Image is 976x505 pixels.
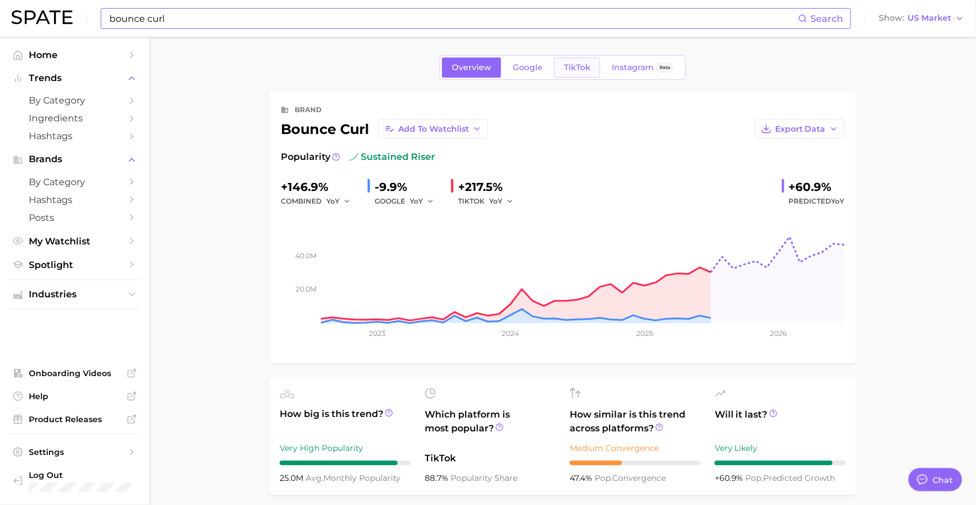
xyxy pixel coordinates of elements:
span: My Watchlist [29,236,121,247]
span: Search [811,13,844,24]
div: 9 / 10 [280,461,411,465]
span: 88.7% [425,473,451,483]
span: Hashtags [29,194,121,205]
button: YoY [410,194,434,208]
div: 9 / 10 [715,461,846,465]
span: US Market [908,15,952,21]
a: Help [9,388,140,405]
a: InstagramBeta [602,58,684,78]
div: Medium Convergence [570,441,701,455]
span: Predicted [789,194,845,208]
div: +146.9% [281,178,359,196]
a: by Category [9,91,140,109]
div: +60.9% [789,178,845,196]
div: 4 / 10 [570,461,701,465]
span: popularity share [451,473,517,483]
div: +217.5% [458,178,521,196]
span: Industries [29,289,121,300]
abbr: average [306,473,323,483]
span: Popularity [281,150,330,164]
a: Hashtags [9,191,140,209]
span: Settings [29,447,121,457]
a: Product Releases [9,411,140,428]
span: Help [29,391,121,401]
span: sustained riser [349,150,435,164]
span: Onboarding Videos [29,368,121,378]
span: 47.4% [570,473,594,483]
span: Beta [659,63,670,72]
div: Very High Popularity [280,441,411,455]
span: Product Releases [29,414,121,424]
span: Export Data [775,124,826,134]
abbr: popularity index [746,473,764,483]
a: Hashtags [9,127,140,145]
a: Settings [9,443,140,461]
span: Overview [452,63,491,72]
tspan: 2026 [770,329,787,338]
button: Industries [9,286,140,303]
span: Hashtags [29,131,121,141]
span: How big is this trend? [280,407,411,435]
span: YoY [489,196,502,206]
span: by Category [29,177,121,188]
span: Brands [29,154,121,164]
button: Brands [9,151,140,168]
a: Posts [9,209,140,227]
img: SPATE [12,10,73,24]
span: Posts [29,212,121,223]
a: Onboarding Videos [9,365,140,382]
span: TikTok [564,63,590,72]
tspan: 2024 [502,329,520,338]
span: 25.0m [280,473,306,483]
a: Google [503,58,552,78]
tspan: 2023 [369,329,386,338]
button: Trends [9,70,140,87]
span: Add to Watchlist [398,124,469,134]
span: YoY [410,196,423,206]
tspan: 2025 [636,329,653,338]
a: by Category [9,173,140,191]
a: Spotlight [9,256,140,274]
a: Ingredients [9,109,140,127]
span: Log Out [29,470,131,480]
a: Home [9,46,140,64]
div: Very Likely [715,441,846,455]
span: Home [29,49,121,60]
span: Show [879,15,905,21]
button: YoY [489,194,514,208]
a: My Watchlist [9,232,140,250]
span: monthly popularity [306,473,401,483]
img: sustained riser [349,152,359,162]
span: Will it last? [715,408,846,435]
input: Search here for a brand, industry, or ingredient [108,9,798,28]
a: Log out. Currently logged in with e-mail raj@netrush.com. [9,466,140,496]
span: YoY [326,196,340,206]
span: by Category [29,95,121,106]
div: -9.9% [375,178,442,196]
span: Trends [29,73,121,83]
span: predicted growth [746,473,836,483]
a: TikTok [554,58,600,78]
a: Overview [442,58,501,78]
span: Spotlight [29,259,121,270]
button: YoY [326,194,351,208]
span: +60.9% [715,473,746,483]
div: combined [281,194,359,208]
abbr: popularity index [594,473,612,483]
button: Add to Watchlist [378,119,488,139]
button: ShowUS Market [876,11,967,26]
div: TIKTOK [458,194,521,208]
div: GOOGLE [375,194,442,208]
span: convergence [594,473,666,483]
div: bounce curl [281,119,488,139]
span: TikTok [425,452,556,465]
button: Export Data [755,119,845,139]
span: YoY [832,197,845,205]
span: Which platform is most popular? [425,408,556,446]
span: Ingredients [29,113,121,124]
div: brand [295,103,322,117]
span: Instagram [612,63,654,72]
span: Google [513,63,543,72]
span: How similar is this trend across platforms? [570,408,701,435]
